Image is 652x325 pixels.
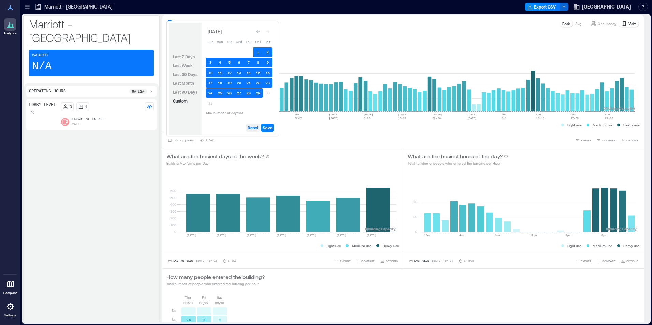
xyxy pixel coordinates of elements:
button: COMPARE [595,137,617,144]
p: Executive Lounge [72,117,105,122]
p: Marriott - [GEOGRAPHIC_DATA] [44,3,112,10]
button: 11 [215,68,225,77]
p: Fri [202,295,206,300]
span: Max number of days: 93 [206,111,243,115]
span: Reset [248,125,258,130]
button: 15 [253,68,263,77]
button: 25 [215,88,225,98]
text: 19 [202,318,207,322]
text: AUG [570,113,576,116]
p: Heavy use [383,243,399,248]
button: 1 [253,47,263,57]
button: Last Month [172,79,195,87]
p: 08/30 [215,300,224,306]
button: Last Week |[DATE]-[DATE] [407,258,455,264]
p: Visits [628,21,636,26]
a: Floorplans [1,276,19,297]
button: 24 [206,88,215,98]
tspan: 200 [170,216,176,220]
a: Analytics [2,16,19,37]
text: AUG [605,113,610,116]
tspan: 400 [170,202,176,206]
text: [DATE] [276,234,286,237]
text: 2 [219,318,221,322]
tspan: 500 [170,196,176,200]
p: Light use [327,243,341,248]
p: Analytics [4,31,17,35]
div: [DATE] [206,28,223,36]
text: [DATE] [186,234,196,237]
p: Building Max Visits per Day [166,160,269,166]
th: Monday [215,37,225,47]
span: Wed [236,41,242,44]
p: N/A [32,60,52,73]
button: Last 7 Days [172,52,196,61]
text: [DATE] [306,234,316,237]
button: Last 90 Days [172,88,199,96]
text: [DATE] [398,113,408,116]
button: COMPARE [595,258,617,264]
button: Last 90 Days |[DATE]-[DATE] [166,258,219,264]
text: [DATE] [246,234,256,237]
button: 7 [244,58,253,67]
button: [GEOGRAPHIC_DATA] [571,1,633,12]
p: Avg [575,21,581,26]
button: 5 [225,58,234,67]
text: [DATE] [467,113,477,116]
p: Light use [567,243,582,248]
tspan: 300 [170,209,176,213]
p: 08/28 [183,300,193,306]
p: Thu [185,295,191,300]
p: How many people entered the building? [166,273,265,281]
text: AUG [502,113,507,116]
p: Heavy use [623,243,640,248]
span: [GEOGRAPHIC_DATA] [582,3,631,10]
text: 24 [186,318,191,322]
button: 29 [253,88,263,98]
p: Heavy use [623,122,640,128]
button: 22 [253,78,263,88]
text: 8am [495,234,500,237]
button: 20 [234,78,244,88]
p: Medium use [593,243,612,248]
p: Marriott - [GEOGRAPHIC_DATA] [29,17,154,44]
button: 30 [263,88,272,98]
p: What are the busiest days of the week? [166,152,264,160]
text: [DATE] [329,113,339,116]
span: COMPARE [602,138,616,142]
text: 4pm [566,234,571,237]
th: Wednesday [234,37,244,47]
th: Tuesday [225,37,234,47]
span: OPTIONS [626,259,638,263]
p: BUILDING OVERVIEW [176,21,218,26]
span: Custom [173,98,188,103]
tspan: 0 [174,230,176,234]
span: EXPORT [581,259,591,263]
tspan: 600 [170,189,176,193]
button: EXPORT [333,258,352,264]
button: 12 [225,68,234,77]
span: Tue [226,41,233,44]
tspan: 0 [415,230,417,234]
text: 20-26 [432,117,441,120]
text: 13-19 [398,117,406,120]
span: Thu [246,41,252,44]
p: Medium use [593,122,612,128]
span: COMPARE [602,259,616,263]
button: 6 [234,58,244,67]
button: 19 [225,78,234,88]
text: 4am [459,234,464,237]
button: Reset [246,124,260,132]
button: 3 [206,58,215,67]
button: Last 30 Days [172,70,199,78]
th: Sunday [206,37,215,47]
button: 17 [206,78,215,88]
p: Floorplans [3,291,17,295]
p: 6a [172,317,176,322]
span: Sat [265,41,271,44]
text: 8pm [601,234,606,237]
button: 18 [215,78,225,88]
button: Go to previous month [253,27,263,36]
p: 1 Day [228,259,236,263]
p: Cafe [72,122,80,127]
